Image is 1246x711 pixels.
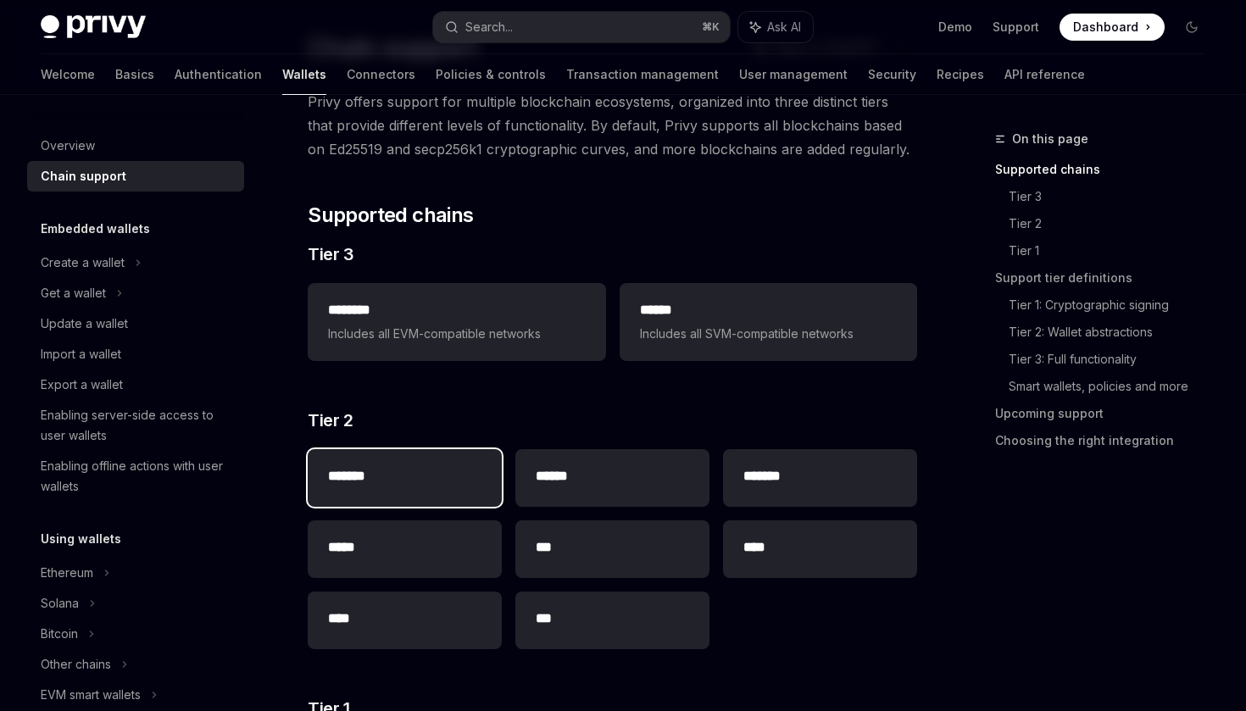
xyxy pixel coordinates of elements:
a: Update a wallet [27,308,244,339]
a: Dashboard [1060,14,1165,41]
a: Welcome [41,54,95,95]
span: Tier 3 [308,242,353,266]
a: Import a wallet [27,339,244,369]
span: Supported chains [308,202,473,229]
a: Chain support [27,161,244,192]
a: Enabling server-side access to user wallets [27,400,244,451]
a: Basics [115,54,154,95]
span: On this page [1012,129,1088,149]
div: Create a wallet [41,253,125,273]
a: Tier 2 [1009,210,1219,237]
span: Includes all EVM-compatible networks [328,324,585,344]
button: Ask AI [738,12,813,42]
img: dark logo [41,15,146,39]
div: Chain support [41,166,126,186]
a: Support tier definitions [995,264,1219,292]
div: Import a wallet [41,344,121,364]
a: **** ***Includes all EVM-compatible networks [308,283,605,361]
a: Choosing the right integration [995,427,1219,454]
button: Toggle dark mode [1178,14,1205,41]
span: Tier 2 [308,408,353,432]
a: Smart wallets, policies and more [1009,373,1219,400]
a: Tier 3: Full functionality [1009,346,1219,373]
button: Search...⌘K [433,12,729,42]
a: **** *Includes all SVM-compatible networks [620,283,917,361]
div: Enabling server-side access to user wallets [41,405,234,446]
a: Tier 3 [1009,183,1219,210]
a: Overview [27,131,244,161]
div: EVM smart wallets [41,685,141,705]
div: Ethereum [41,563,93,583]
a: Supported chains [995,156,1219,183]
a: Connectors [347,54,415,95]
span: Ask AI [767,19,801,36]
a: User management [739,54,848,95]
div: Bitcoin [41,624,78,644]
h5: Embedded wallets [41,219,150,239]
h5: Using wallets [41,529,121,549]
div: Export a wallet [41,375,123,395]
a: API reference [1004,54,1085,95]
a: Authentication [175,54,262,95]
div: Solana [41,593,79,614]
div: Enabling offline actions with user wallets [41,456,234,497]
a: Tier 1: Cryptographic signing [1009,292,1219,319]
span: Privy offers support for multiple blockchain ecosystems, organized into three distinct tiers that... [308,90,917,161]
a: Demo [938,19,972,36]
a: Tier 2: Wallet abstractions [1009,319,1219,346]
div: Overview [41,136,95,156]
div: Other chains [41,654,111,675]
a: Policies & controls [436,54,546,95]
a: Enabling offline actions with user wallets [27,451,244,502]
a: Recipes [937,54,984,95]
a: Support [993,19,1039,36]
span: Includes all SVM-compatible networks [640,324,897,344]
div: Update a wallet [41,314,128,334]
span: ⌘ K [702,20,720,34]
a: Transaction management [566,54,719,95]
a: Upcoming support [995,400,1219,427]
a: Export a wallet [27,369,244,400]
a: Security [868,54,916,95]
div: Search... [465,17,513,37]
span: Dashboard [1073,19,1138,36]
a: Tier 1 [1009,237,1219,264]
a: Wallets [282,54,326,95]
div: Get a wallet [41,283,106,303]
